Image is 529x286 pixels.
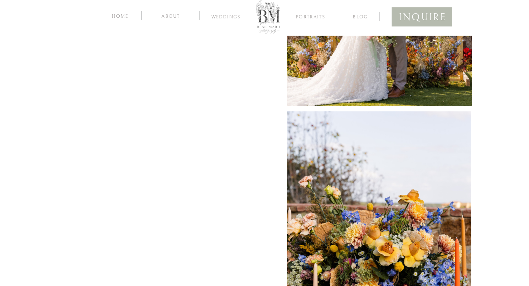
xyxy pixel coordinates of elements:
[293,14,328,21] a: Portraits
[206,14,245,22] a: Weddings
[346,13,375,20] a: blog
[110,12,130,19] a: home
[399,8,445,23] a: inquire
[153,12,188,19] a: about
